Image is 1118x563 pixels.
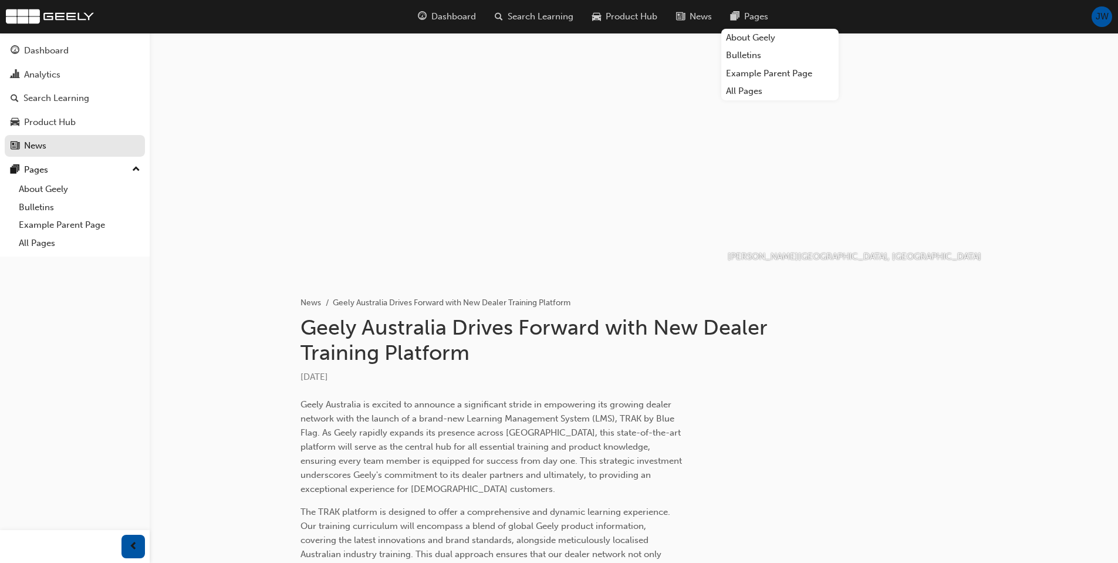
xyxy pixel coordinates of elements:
span: News [690,10,712,23]
a: About Geely [721,29,839,47]
a: Bulletins [721,46,839,65]
img: wombat [6,9,94,24]
a: guage-iconDashboard [408,5,485,29]
span: Geely Australia is excited to announce a significant stride in empowering its growing dealer netw... [300,399,684,494]
a: News [5,135,145,157]
span: Search Learning [508,10,573,23]
a: Search Learning [5,87,145,109]
a: search-iconSearch Learning [485,5,583,29]
span: news-icon [11,141,19,151]
button: DashboardAnalyticsSearch LearningProduct HubNews [5,38,145,159]
div: Product Hub [24,116,76,129]
li: Geely Australia Drives Forward with New Dealer Training Platform [333,296,570,310]
span: [DATE] [300,372,328,382]
a: Dashboard [5,40,145,62]
div: Dashboard [24,44,69,58]
a: news-iconNews [667,5,721,29]
a: pages-iconPages [721,5,778,29]
span: chart-icon [11,70,19,80]
a: Example Parent Page [721,65,839,83]
div: Pages [24,163,48,177]
span: car-icon [11,117,19,128]
span: guage-icon [418,9,427,24]
span: search-icon [495,9,503,24]
a: Bulletins [14,198,145,217]
a: About Geely [14,180,145,198]
a: car-iconProduct Hub [583,5,667,29]
a: All Pages [14,234,145,252]
button: Pages [5,159,145,181]
span: search-icon [11,93,19,104]
a: Analytics [5,64,145,86]
span: JW [1096,10,1109,23]
a: All Pages [721,82,839,100]
span: guage-icon [11,46,19,56]
div: Search Learning [23,92,89,105]
span: Product Hub [606,10,657,23]
a: Product Hub [5,112,145,133]
span: up-icon [132,162,140,177]
button: JW [1092,6,1112,27]
span: pages-icon [731,9,739,24]
h1: Geely Australia Drives Forward with New Dealer Training Platform [300,315,772,366]
span: pages-icon [11,165,19,176]
p: [PERSON_NAME][GEOGRAPHIC_DATA], [GEOGRAPHIC_DATA] [728,250,981,264]
span: car-icon [592,9,601,24]
span: Dashboard [431,10,476,23]
span: news-icon [676,9,685,24]
span: Pages [744,10,768,23]
span: prev-icon [129,540,138,554]
a: Example Parent Page [14,216,145,234]
div: Analytics [24,68,60,82]
a: News [300,298,321,308]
